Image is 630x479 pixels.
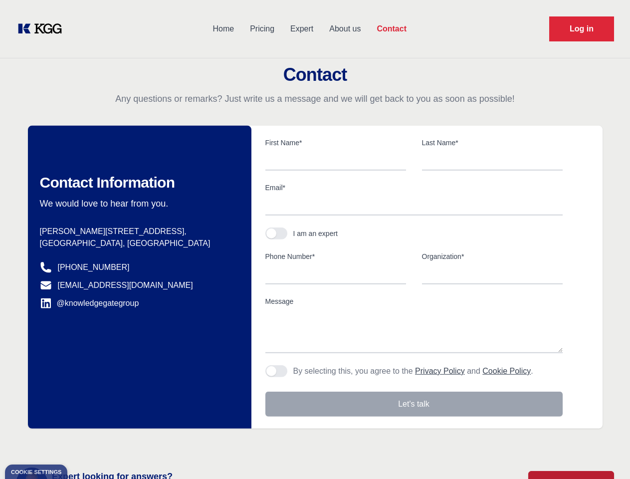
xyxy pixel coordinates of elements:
label: Organization* [422,251,563,261]
label: Last Name* [422,138,563,148]
a: Request Demo [549,16,614,41]
label: Phone Number* [265,251,406,261]
label: Email* [265,183,563,193]
a: @knowledgegategroup [40,297,139,309]
p: Any questions or remarks? Just write us a message and we will get back to you as soon as possible! [12,93,618,105]
iframe: Chat Widget [580,431,630,479]
a: About us [321,16,369,42]
a: Privacy Policy [415,367,465,375]
a: KOL Knowledge Platform: Talk to Key External Experts (KEE) [16,21,70,37]
label: First Name* [265,138,406,148]
label: Message [265,296,563,306]
a: Contact [369,16,415,42]
h2: Contact [12,65,618,85]
a: [PHONE_NUMBER] [58,261,130,273]
p: [PERSON_NAME][STREET_ADDRESS], [40,226,235,238]
div: Cookie settings [11,470,61,475]
a: [EMAIL_ADDRESS][DOMAIN_NAME] [58,279,193,291]
a: Cookie Policy [482,367,531,375]
p: By selecting this, you agree to the and . [293,365,533,377]
div: I am an expert [293,229,338,239]
a: Expert [282,16,321,42]
p: We would love to hear from you. [40,198,235,210]
a: Pricing [242,16,282,42]
button: Let's talk [265,392,563,417]
p: [GEOGRAPHIC_DATA], [GEOGRAPHIC_DATA] [40,238,235,249]
a: Home [205,16,242,42]
h2: Contact Information [40,174,235,192]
